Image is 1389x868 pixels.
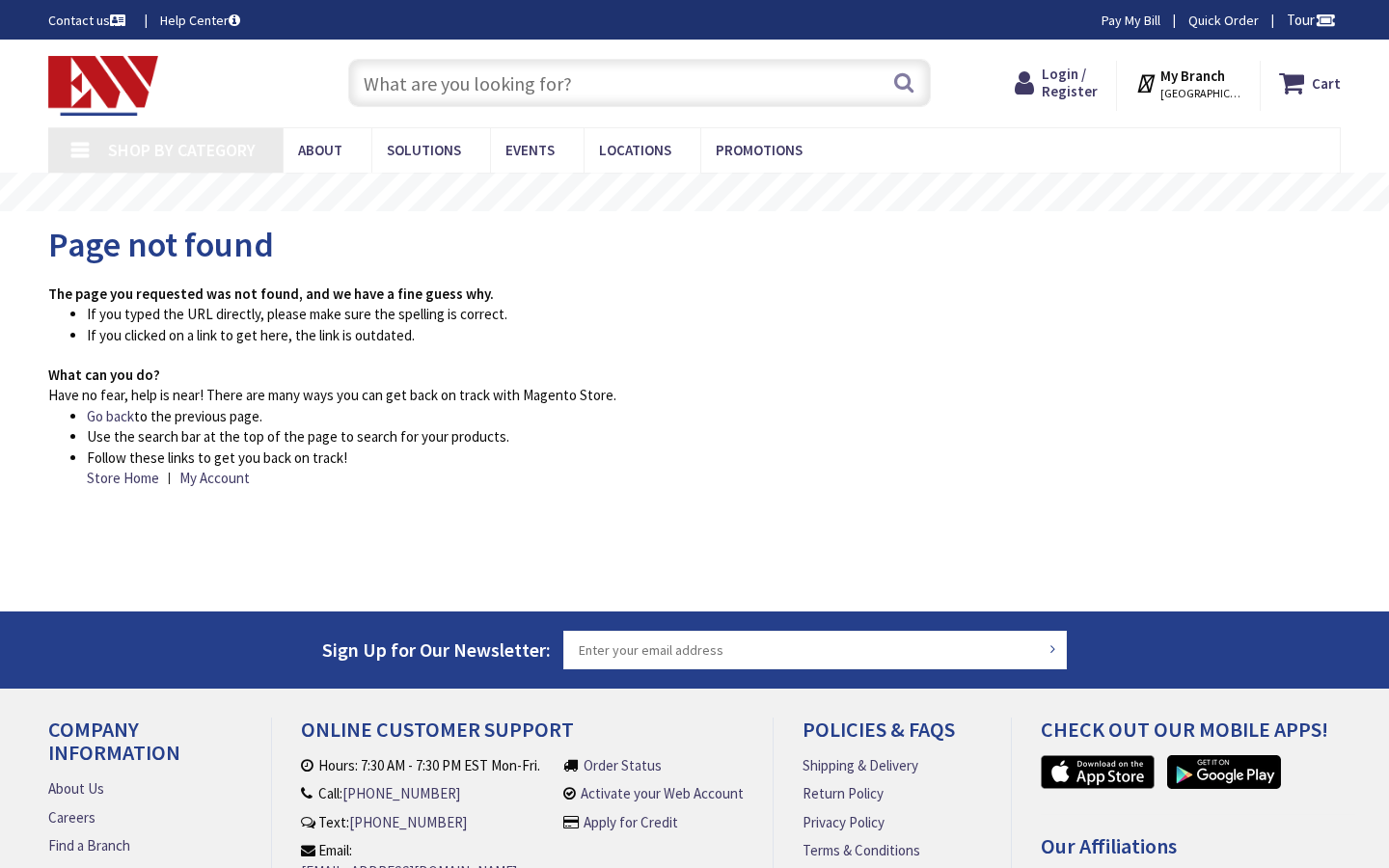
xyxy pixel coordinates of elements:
input: Enter your email address [563,631,1067,669]
li: Text: [301,812,555,832]
li: If you typed the URL directly, please make sure the spelling is correct. [87,304,1126,324]
div: My Branch [GEOGRAPHIC_DATA], [GEOGRAPHIC_DATA] [1135,66,1242,100]
span: [GEOGRAPHIC_DATA], [GEOGRAPHIC_DATA] [1160,86,1242,101]
h4: Company Information [48,718,242,778]
li: Call: [301,783,555,803]
a: Privacy Policy [803,812,885,832]
a: Activate your Web Account [581,783,744,803]
a: Contact us [48,11,129,30]
li: If you clicked on a link to get here, the link is outdated. [87,325,1126,345]
a: [PHONE_NUMBER] [349,812,467,832]
img: Electrical Wholesalers, Inc. [48,56,158,116]
span: Sign Up for Our Newsletter: [322,637,551,662]
h4: Online Customer Support [301,718,745,755]
a: Pay My Bill [1102,11,1160,30]
a: Cart [1279,66,1341,100]
a: Find a Branch [48,835,130,855]
a: Shipping & Delivery [803,755,918,775]
span: Solutions [387,141,461,159]
li: Hours: 7:30 AM - 7:30 PM EST Mon-Fri. [301,755,555,775]
rs-layer: Free Same Day Pickup at 19 Locations [535,182,888,203]
strong: My Branch [1160,67,1225,85]
span: Tour [1287,11,1336,29]
dt: What can you do? [48,365,1126,385]
a: Login / Register [1015,66,1098,100]
span: Page not found [48,223,274,266]
h4: Check out Our Mobile Apps! [1041,718,1355,755]
strong: Cart [1312,66,1341,100]
span: Promotions [716,141,803,159]
li: Follow these links to get you back on track! [87,448,1126,489]
a: Help Center [160,11,240,30]
a: [PHONE_NUMBER] [342,783,460,803]
a: Return Policy [803,783,884,803]
span: Locations [599,141,671,159]
span: About [298,141,342,159]
dt: The page you requested was not found, and we have a fine guess why. [48,284,1126,304]
a: Careers [48,807,95,827]
h4: Policies & FAQs [803,718,982,755]
a: Go back [87,406,134,426]
a: Terms & Conditions [803,840,920,860]
a: Store Home [87,468,159,488]
a: Order Status [584,755,662,775]
li: Use the search bar at the top of the page to search for your products. [87,426,1126,447]
input: What are you looking for? [348,59,931,107]
a: Quick Order [1188,11,1259,30]
a: Apply for Credit [584,812,678,832]
span: Login / Register [1042,65,1098,100]
a: My Account [179,468,250,488]
a: About Us [48,778,104,799]
dd: Have no fear, help is near! There are many ways you can get back on track with Magento Store. [48,385,1126,405]
span: Events [505,141,555,159]
span: Shop By Category [108,139,256,161]
li: to the previous page. [87,406,1126,426]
